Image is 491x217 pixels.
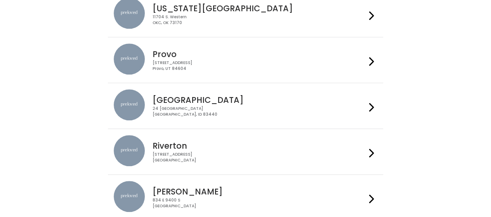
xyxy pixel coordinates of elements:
img: preloved location [114,181,145,212]
div: [STREET_ADDRESS] [GEOGRAPHIC_DATA] [153,152,366,163]
div: 24 [GEOGRAPHIC_DATA] [GEOGRAPHIC_DATA], ID 83440 [153,106,366,117]
a: preloved location Riverton [STREET_ADDRESS][GEOGRAPHIC_DATA] [114,135,377,168]
h4: [PERSON_NAME] [153,187,366,196]
div: [STREET_ADDRESS] Provo, UT 84604 [153,60,366,71]
h4: [US_STATE][GEOGRAPHIC_DATA] [153,4,366,13]
div: 11704 S. Western OKC, OK 73170 [153,14,366,26]
h4: [GEOGRAPHIC_DATA] [153,95,366,104]
img: preloved location [114,89,145,120]
h4: Riverton [153,141,366,150]
h4: Provo [153,50,366,59]
a: preloved location [GEOGRAPHIC_DATA] 24 [GEOGRAPHIC_DATA][GEOGRAPHIC_DATA], ID 83440 [114,89,377,122]
a: preloved location Provo [STREET_ADDRESS]Provo, UT 84604 [114,43,377,76]
img: preloved location [114,135,145,166]
div: 834 E 9400 S [GEOGRAPHIC_DATA] [153,198,366,209]
img: preloved location [114,43,145,75]
a: preloved location [PERSON_NAME] 834 E 9400 S[GEOGRAPHIC_DATA] [114,181,377,214]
